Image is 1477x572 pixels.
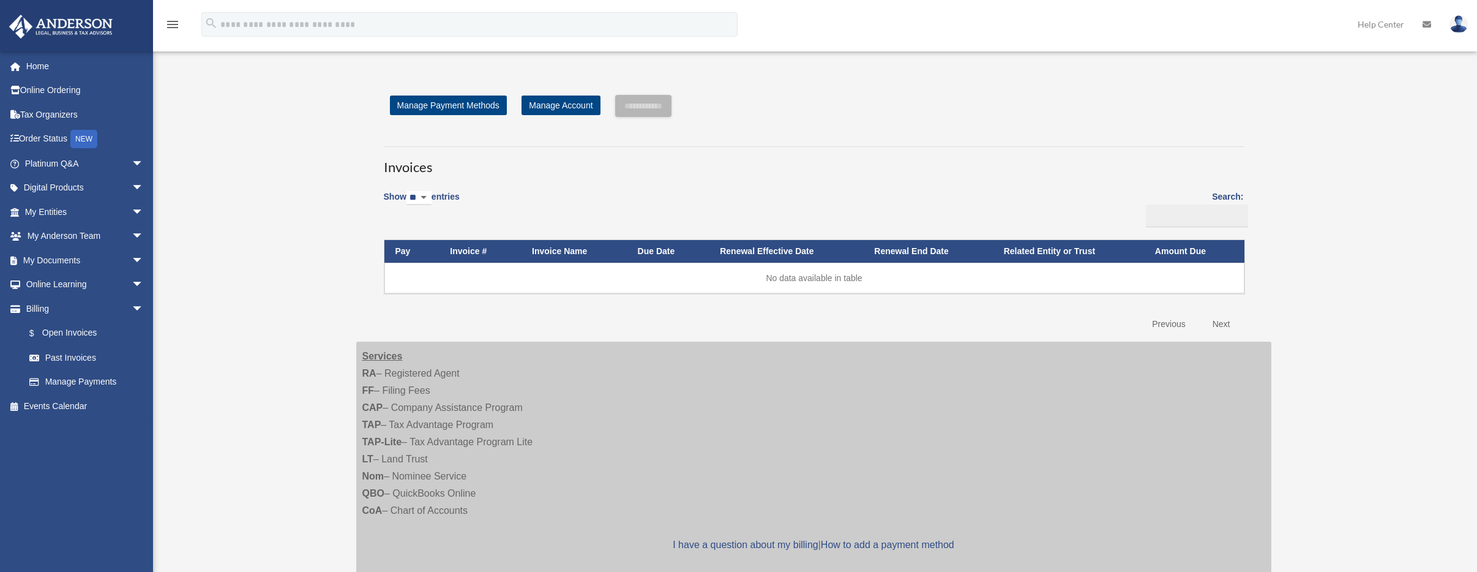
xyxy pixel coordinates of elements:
a: Digital Productsarrow_drop_down [9,176,162,200]
a: How to add a payment method [821,540,954,550]
strong: Services [362,351,403,361]
strong: TAP [362,420,381,430]
th: Renewal End Date: activate to sort column ascending [863,240,992,263]
span: arrow_drop_down [132,296,156,322]
label: Search: [1142,189,1244,227]
strong: QBO [362,488,384,499]
a: Billingarrow_drop_down [9,296,156,321]
i: search [204,17,218,30]
th: Renewal Effective Date: activate to sort column ascending [709,240,863,263]
span: arrow_drop_down [132,151,156,176]
a: Platinum Q&Aarrow_drop_down [9,151,162,176]
strong: CAP [362,402,383,413]
span: arrow_drop_down [132,224,156,249]
img: User Pic [1449,15,1468,33]
th: Related Entity or Trust: activate to sort column ascending [993,240,1144,263]
th: Due Date: activate to sort column ascending [627,240,709,263]
strong: FF [362,385,375,396]
img: Anderson Advisors Platinum Portal [6,15,116,39]
th: Invoice #: activate to sort column ascending [439,240,521,263]
a: menu [165,21,180,32]
div: NEW [70,130,97,148]
td: No data available in table [384,263,1244,293]
a: My Anderson Teamarrow_drop_down [9,224,162,249]
a: Previous [1143,312,1194,337]
a: My Entitiesarrow_drop_down [9,200,162,224]
a: My Documentsarrow_drop_down [9,248,162,273]
th: Pay: activate to sort column descending [384,240,439,263]
span: arrow_drop_down [132,273,156,298]
i: menu [165,17,180,32]
th: Amount Due: activate to sort column ascending [1144,240,1244,263]
strong: Nom [362,471,384,481]
p: | [362,536,1265,554]
span: arrow_drop_down [132,176,156,201]
a: $Open Invoices [17,321,150,346]
a: Order StatusNEW [9,127,162,152]
a: Manage Account [522,96,600,115]
strong: RA [362,368,376,378]
select: Showentries [406,191,432,205]
th: Invoice Name: activate to sort column ascending [521,240,627,263]
strong: LT [362,454,373,464]
a: Past Invoices [17,345,156,370]
span: arrow_drop_down [132,248,156,273]
a: Events Calendar [9,394,162,418]
a: Manage Payments [17,370,156,394]
a: I have a question about my billing [673,540,818,550]
a: Next [1203,312,1240,337]
a: Home [9,54,162,78]
span: $ [36,326,42,341]
a: Manage Payment Methods [390,96,507,115]
input: Search: [1146,205,1248,228]
strong: TAP-Lite [362,437,402,447]
a: Online Ordering [9,78,162,103]
a: Online Learningarrow_drop_down [9,273,162,297]
label: Show entries [384,189,460,217]
strong: CoA [362,505,383,516]
h3: Invoices [384,146,1244,177]
span: arrow_drop_down [132,200,156,225]
a: Tax Organizers [9,102,162,127]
